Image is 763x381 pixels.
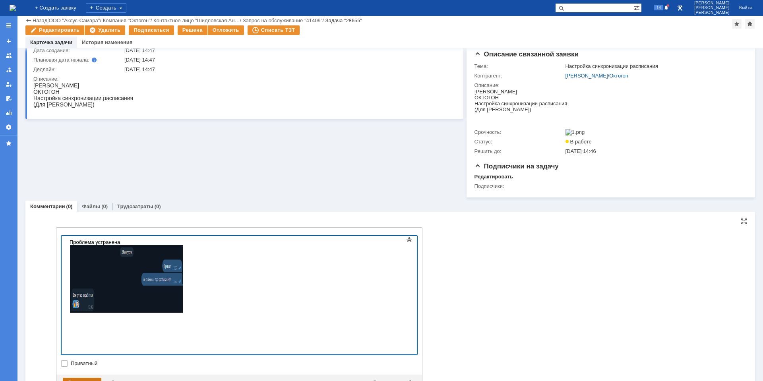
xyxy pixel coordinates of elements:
img: A51UkRQppmiUAAAAAElFTkSuQmCC [3,9,117,77]
div: Решить до: [474,148,564,155]
a: История изменения [82,39,132,45]
div: Сделать домашней страницей [745,19,755,29]
span: Описание связанной заявки [474,50,579,58]
div: [DATE] 14:47 [124,66,451,73]
a: Октогон [609,73,628,79]
div: Описание: [474,82,745,89]
div: / [49,17,103,23]
div: Тема: [474,63,564,70]
a: Перейти в интерфейс администратора [675,3,685,13]
div: (0) [155,203,161,209]
div: Редактировать [474,174,513,180]
a: Настройки [2,121,15,133]
div: Описание: [33,76,453,82]
span: Подписчики на задачу [474,162,559,170]
a: Заявки в моей ответственности [2,64,15,76]
span: В работе [565,139,592,145]
a: Комментарии [30,203,65,209]
a: Отчеты [2,106,15,119]
a: Мои согласования [2,92,15,105]
div: Срочность: [474,129,564,135]
div: (0) [101,203,108,209]
span: [DATE] 14:46 [565,148,596,154]
div: / [153,17,243,23]
a: Заявки на командах [2,49,15,62]
div: Дедлайн: [33,66,123,73]
div: / [565,73,743,79]
a: Запрос на обслуживание "41409" [243,17,323,23]
div: [DATE] 14:47 [124,47,451,54]
div: Дата создания: [33,47,123,54]
div: Добавить в избранное [732,19,742,29]
div: Задача "28655" [325,17,362,23]
img: 1.png [565,129,585,135]
a: Контактное лицо "Шидловская Ан… [153,17,240,23]
div: / [243,17,325,23]
span: Расширенный поиск [633,4,641,11]
span: [PERSON_NAME] [694,1,730,6]
a: Назад [33,17,47,23]
a: Трудозатраты [117,203,153,209]
a: ООО "Аксус-Самара" [49,17,100,23]
div: Подписчики: [474,183,564,190]
div: Создать [86,3,126,13]
span: 14 [654,5,663,10]
div: / [103,17,153,23]
a: [PERSON_NAME] [565,73,608,79]
a: Файлы [82,203,100,209]
a: Компания "Октогон" [103,17,151,23]
div: (0) [66,203,73,209]
div: Контрагент: [474,73,564,79]
label: Приватный [71,360,416,367]
a: Мои заявки [2,78,15,91]
div: | [47,17,48,23]
div: [DATE] 14:47 [124,57,451,63]
div: Настройка синхронизации расписания [565,63,743,70]
div: Плановая дата начала: [33,57,113,63]
span: Показать панель инструментов [405,235,414,244]
div: Проблема устранена [3,3,116,9]
div: Статус: [474,139,564,145]
a: Создать заявку [2,35,15,48]
div: На всю страницу [741,218,747,224]
a: Перейти на домашнюю страницу [10,5,16,11]
img: logo [10,5,16,11]
a: Карточка задачи [30,39,72,45]
span: [PERSON_NAME] [694,10,730,15]
span: [PERSON_NAME] [694,6,730,10]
